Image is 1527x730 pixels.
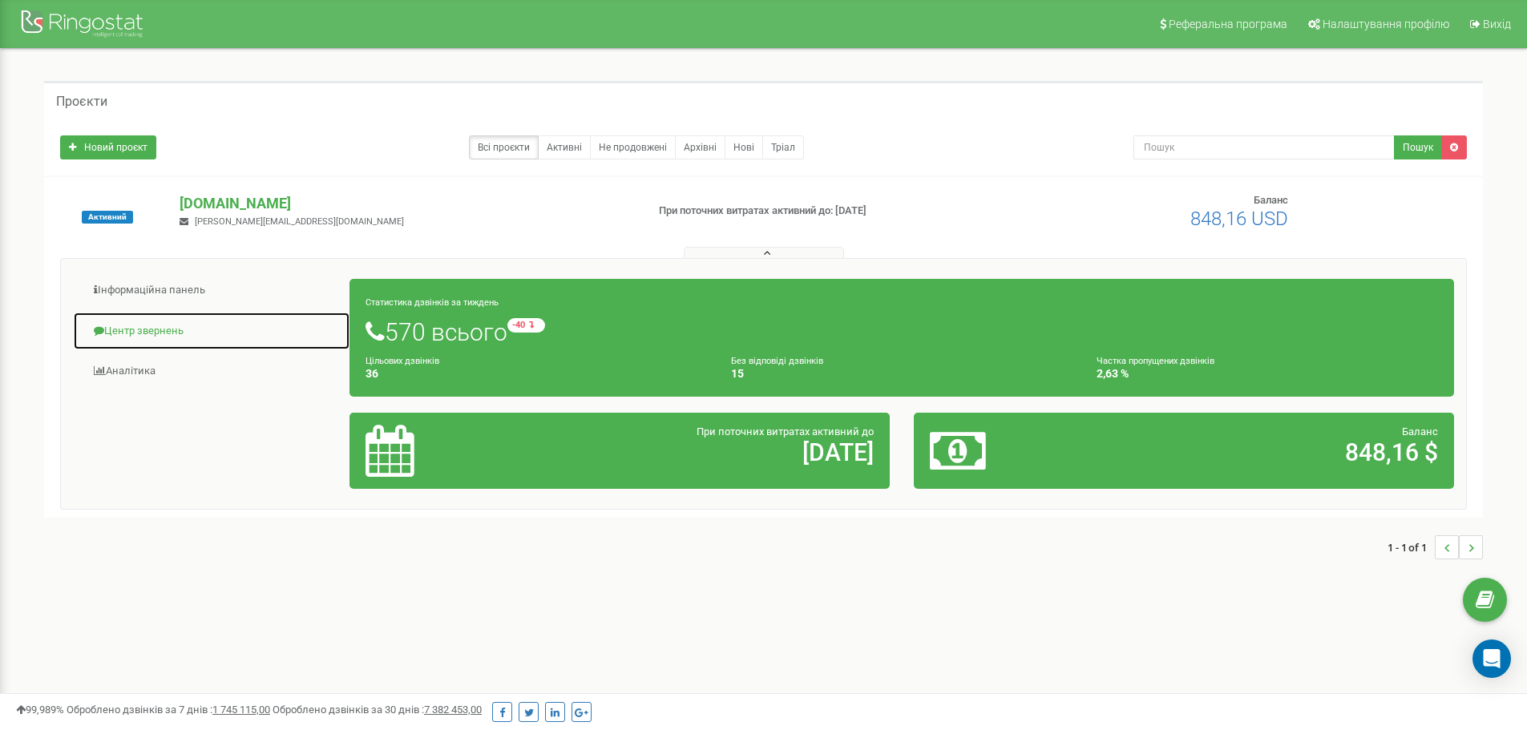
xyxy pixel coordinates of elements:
a: Архівні [675,135,725,159]
span: Баланс [1402,425,1438,438]
u: 7 382 453,00 [424,704,482,716]
u: 1 745 115,00 [212,704,270,716]
span: Активний [82,211,133,224]
h5: Проєкти [56,95,107,109]
span: 1 - 1 of 1 [1388,535,1435,559]
p: [DOMAIN_NAME] [180,193,632,214]
div: Open Intercom Messenger [1472,639,1511,678]
span: 848,16 USD [1190,208,1288,230]
span: Оброблено дзвінків за 7 днів : [67,704,270,716]
small: Частка пропущених дзвінків [1097,356,1214,366]
span: Налаштування профілю [1323,18,1449,30]
h4: 2,63 % [1097,368,1438,380]
span: 99,989% [16,704,64,716]
span: Вихід [1483,18,1511,30]
h1: 570 всього [366,318,1438,345]
a: Всі проєкти [469,135,539,159]
small: -40 [507,318,545,333]
input: Пошук [1133,135,1395,159]
small: Цільових дзвінків [366,356,439,366]
a: Тріал [762,135,804,159]
a: Активні [538,135,591,159]
a: Центр звернень [73,312,350,351]
span: При поточних витратах активний до [697,425,874,438]
button: Пошук [1394,135,1442,159]
span: [PERSON_NAME][EMAIL_ADDRESS][DOMAIN_NAME] [195,216,404,227]
small: Статистика дзвінків за тиждень [366,297,499,308]
nav: ... [1388,519,1483,575]
span: Оброблено дзвінків за 30 днів : [273,704,482,716]
h2: [DATE] [543,439,874,466]
h4: 15 [731,368,1073,380]
a: Не продовжені [590,135,676,159]
h4: 36 [366,368,707,380]
a: Новий проєкт [60,135,156,159]
a: Інформаційна панель [73,271,350,310]
span: Баланс [1254,194,1288,206]
h2: 848,16 $ [1107,439,1438,466]
p: При поточних витратах активний до: [DATE] [659,204,992,219]
small: Без відповіді дзвінків [731,356,823,366]
a: Аналiтика [73,352,350,391]
span: Реферальна програма [1169,18,1287,30]
a: Нові [725,135,763,159]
